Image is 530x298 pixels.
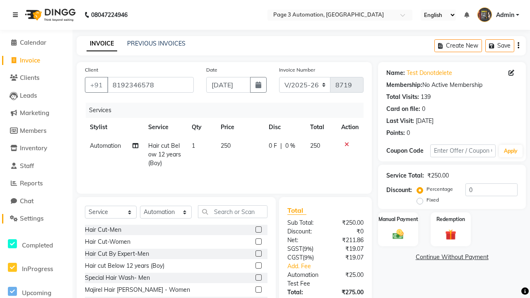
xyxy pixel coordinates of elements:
[127,40,185,47] a: PREVIOUS INVOICES
[2,56,70,65] a: Invoice
[2,126,70,136] a: Members
[325,219,370,227] div: ₹250.00
[336,118,364,137] th: Action
[22,241,53,249] span: Completed
[85,66,98,74] label: Client
[20,56,40,64] span: Invoice
[281,262,370,271] a: Add. Fee
[281,227,325,236] div: Discount:
[281,245,325,253] div: ( )
[325,236,370,245] div: ₹211.86
[287,254,303,261] span: CGST
[430,144,496,157] input: Enter Offer / Coupon Code
[86,103,370,118] div: Services
[198,205,267,218] input: Search or Scan
[386,81,422,89] div: Membership:
[22,265,53,273] span: InProgress
[148,142,181,167] span: Hair cut Below 12 years (Boy)
[434,39,482,52] button: Create New
[20,144,47,152] span: Inventory
[87,36,117,51] a: INVOICE
[85,250,149,258] div: Hair Cut By Expert-Men
[192,142,195,149] span: 1
[216,118,264,137] th: Price
[416,117,434,125] div: [DATE]
[407,69,452,77] a: Test Donotdelete
[2,197,70,206] a: Chat
[206,66,217,74] label: Date
[485,39,514,52] button: Save
[386,93,419,101] div: Total Visits:
[20,127,46,135] span: Members
[221,142,231,149] span: 250
[20,74,39,82] span: Clients
[386,147,430,155] div: Coupon Code
[304,254,312,261] span: 9%
[325,253,370,262] div: ₹19.07
[21,3,78,26] img: logo
[90,142,121,149] span: Automation
[386,129,405,137] div: Points:
[386,105,420,113] div: Card on file:
[426,185,453,193] label: Percentage
[187,118,216,137] th: Qty
[499,145,523,157] button: Apply
[85,226,121,234] div: Hair Cut-Men
[269,142,277,150] span: 0 F
[422,105,425,113] div: 0
[442,228,459,241] img: _gift.svg
[305,118,337,137] th: Total
[325,245,370,253] div: ₹19.07
[107,77,194,93] input: Search by Name/Mobile/Email/Code
[20,214,43,222] span: Settings
[85,238,130,246] div: Hair Cut-Women
[264,118,305,137] th: Disc
[20,91,37,99] span: Leads
[20,197,34,205] span: Chat
[281,288,325,297] div: Total:
[2,214,70,223] a: Settings
[389,228,407,240] img: _cash.svg
[280,142,282,150] span: |
[386,81,518,89] div: No Active Membership
[22,289,51,297] span: Upcoming
[2,179,70,188] a: Reports
[20,162,34,170] span: Staff
[386,186,412,195] div: Discount:
[426,196,439,204] label: Fixed
[85,118,143,137] th: Stylist
[143,118,187,137] th: Service
[386,117,414,125] div: Last Visit:
[325,227,370,236] div: ₹0
[407,129,410,137] div: 0
[496,11,514,19] span: Admin
[386,171,424,180] div: Service Total:
[20,38,46,46] span: Calendar
[2,108,70,118] a: Marketing
[91,3,128,26] b: 08047224946
[386,69,405,77] div: Name:
[436,216,465,223] label: Redemption
[279,66,315,74] label: Invoice Number
[281,219,325,227] div: Sub Total:
[325,288,370,297] div: ₹275.00
[20,179,43,187] span: Reports
[287,206,306,215] span: Total
[85,262,164,270] div: Hair cut Below 12 years (Boy)
[310,142,320,149] span: 250
[2,91,70,101] a: Leads
[477,7,492,22] img: Admin
[285,142,295,150] span: 0 %
[85,286,190,294] div: Majirel Hair [PERSON_NAME] - Women
[2,161,70,171] a: Staff
[325,271,370,288] div: ₹25.00
[378,216,418,223] label: Manual Payment
[304,245,312,252] span: 9%
[427,171,449,180] div: ₹250.00
[2,38,70,48] a: Calendar
[380,253,524,262] a: Continue Without Payment
[20,109,49,117] span: Marketing
[85,274,150,282] div: Special Hair Wash- Men
[421,93,431,101] div: 139
[2,73,70,83] a: Clients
